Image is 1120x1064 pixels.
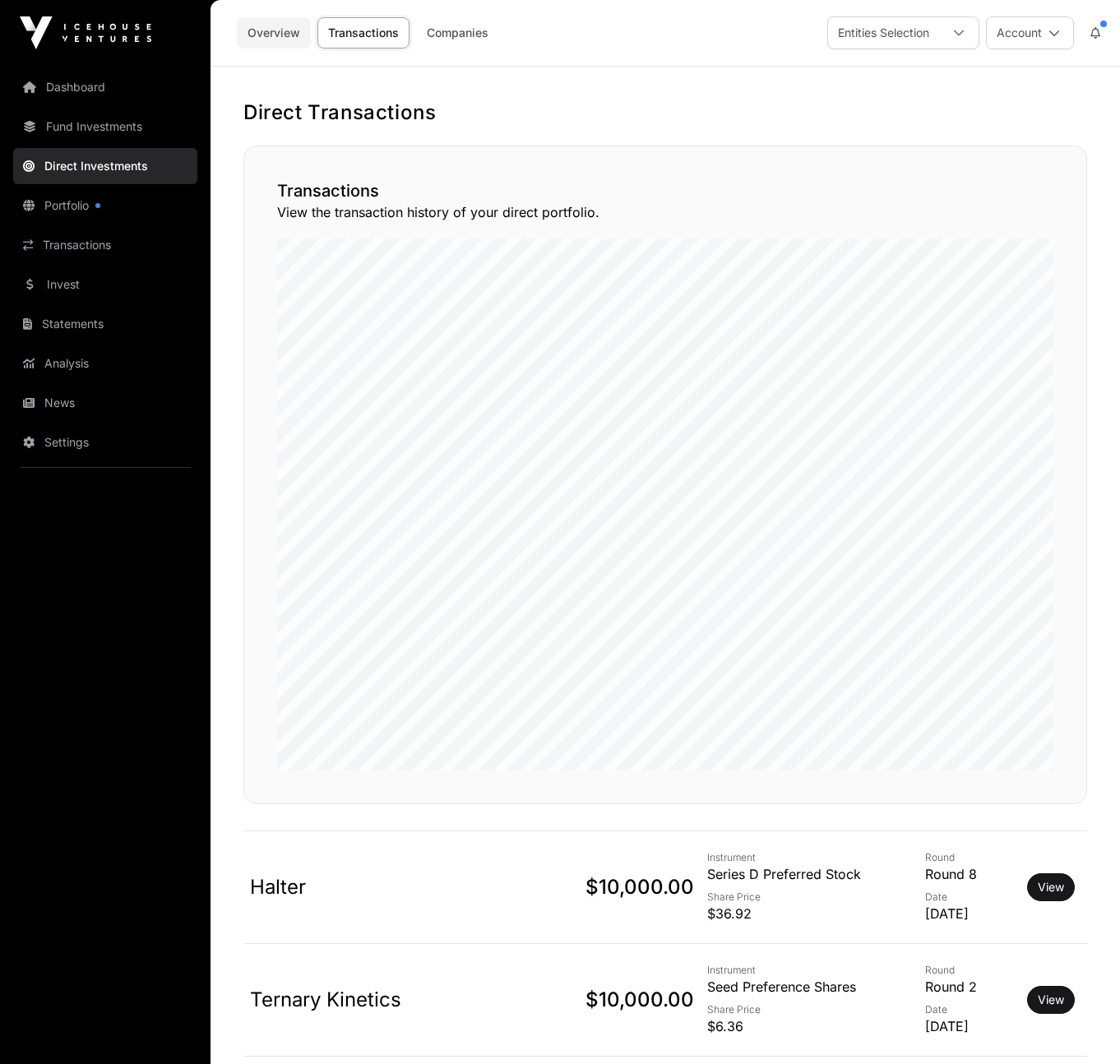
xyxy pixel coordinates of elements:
[707,977,912,997] p: Seed Preference Shares
[1038,879,1064,895] a: View
[317,17,410,49] a: Transactions
[1027,873,1075,901] button: View
[925,1003,1014,1016] p: Date
[544,874,694,900] p: $10,000.00
[13,385,197,421] a: News
[13,187,197,224] a: Portfolio
[13,424,197,460] a: Settings
[707,864,912,884] p: Series D Preferred Stock
[925,977,1014,997] p: Round 2
[925,891,1014,904] p: Date
[925,1016,1014,1036] p: [DATE]
[13,227,197,263] a: Transactions
[277,202,1053,222] p: View the transaction history of your direct portfolio.
[828,17,939,49] div: Entities Selection
[707,1003,912,1016] p: Share Price
[237,17,311,49] a: Overview
[707,851,912,864] p: Instrument
[925,851,1014,864] p: Round
[416,17,499,49] a: Companies
[20,16,151,49] img: Icehouse Ventures Logo
[544,987,694,1013] p: $10,000.00
[925,964,1014,977] p: Round
[1027,986,1075,1014] button: View
[13,109,197,145] a: Fund Investments
[986,16,1074,49] button: Account
[707,964,912,977] p: Instrument
[277,179,1053,202] h2: Transactions
[13,266,197,303] a: Invest
[925,904,1014,923] p: [DATE]
[707,1016,912,1036] p: $6.36
[1038,985,1120,1064] iframe: Chat Widget
[13,306,197,342] a: Statements
[13,69,197,105] a: Dashboard
[925,864,1014,884] p: Round 8
[13,345,197,382] a: Analysis
[250,875,306,899] a: Halter
[13,148,197,184] a: Direct Investments
[707,904,912,923] p: $36.92
[243,99,1087,126] h1: Direct Transactions
[707,891,912,904] p: Share Price
[250,988,401,1011] a: Ternary Kinetics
